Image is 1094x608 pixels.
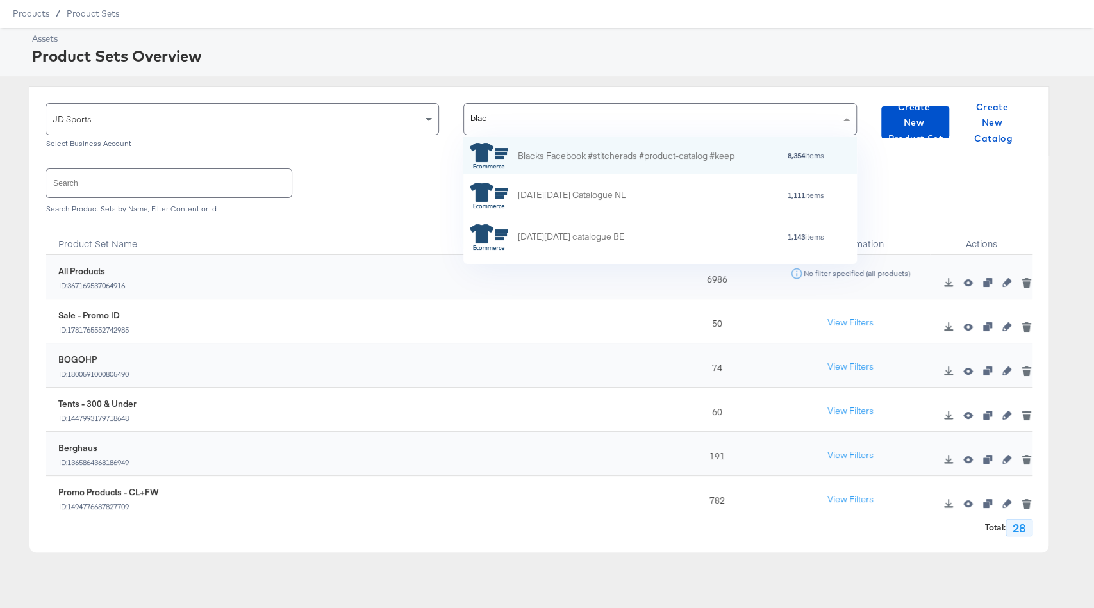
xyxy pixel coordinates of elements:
div: Product Set Name [46,223,663,255]
div: Blacks Facebook #stitcherads #product-catalog #keep [518,149,734,163]
a: Product Sets [67,8,119,19]
div: [DATE][DATE] Catalogue NL [518,189,626,202]
button: Create New Catalog [959,106,1027,138]
div: 60 [663,388,765,432]
button: View Filters [818,400,883,423]
div: No filter specified (all products) [803,269,911,278]
span: JD Sports [53,113,92,125]
strong: Total : [985,522,1006,534]
div: Promo Products - CL+FW [58,486,159,498]
div: 28 [1006,519,1032,537]
div: items [626,191,825,200]
div: BOGOHP [58,354,129,366]
div: 782 [663,476,765,520]
button: Create New Product Set [881,106,949,138]
button: View Filters [818,356,883,379]
div: [DATE][DATE] catalogue BE [518,231,624,244]
div: ID: 1494776687827709 [58,502,159,511]
div: All Products [58,265,126,277]
strong: 8,354 [788,151,805,160]
strong: 1,143 [788,232,805,242]
div: Assets [32,33,1078,45]
div: items [624,233,825,242]
strong: 1,111 [788,190,805,200]
div: ID: 1781765552742985 [58,325,129,334]
span: Create New Catalog [965,99,1022,147]
div: ID: 1800591000805490 [58,369,129,378]
div: ID: 1365864368186949 [58,457,129,466]
button: View Filters [818,311,883,334]
div: items [734,151,825,160]
div: Actions [930,223,1032,255]
div: Search Product Sets by Name, Filter Content or Id [46,204,1032,213]
div: 6986 [663,255,765,299]
div: Select Business Account [46,139,439,148]
div: 191 [663,432,765,476]
input: Search product sets [46,169,292,197]
div: Tents - 300 & Under [58,398,137,410]
span: Create New Product Set [886,99,944,147]
div: Sale - Promo ID [58,309,129,322]
div: Toggle SortBy [46,223,663,255]
div: Berghaus [58,442,129,454]
span: Products [13,8,49,19]
button: View Filters [818,488,883,511]
div: grid [463,137,857,265]
button: View Filters [818,444,883,467]
div: Product Sets Overview [32,45,1078,67]
div: ID: 1447993179718648 [58,413,137,422]
span: / [49,8,67,19]
div: ID: 367169537064916 [58,281,126,290]
div: 74 [663,343,765,388]
div: 50 [663,299,765,343]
